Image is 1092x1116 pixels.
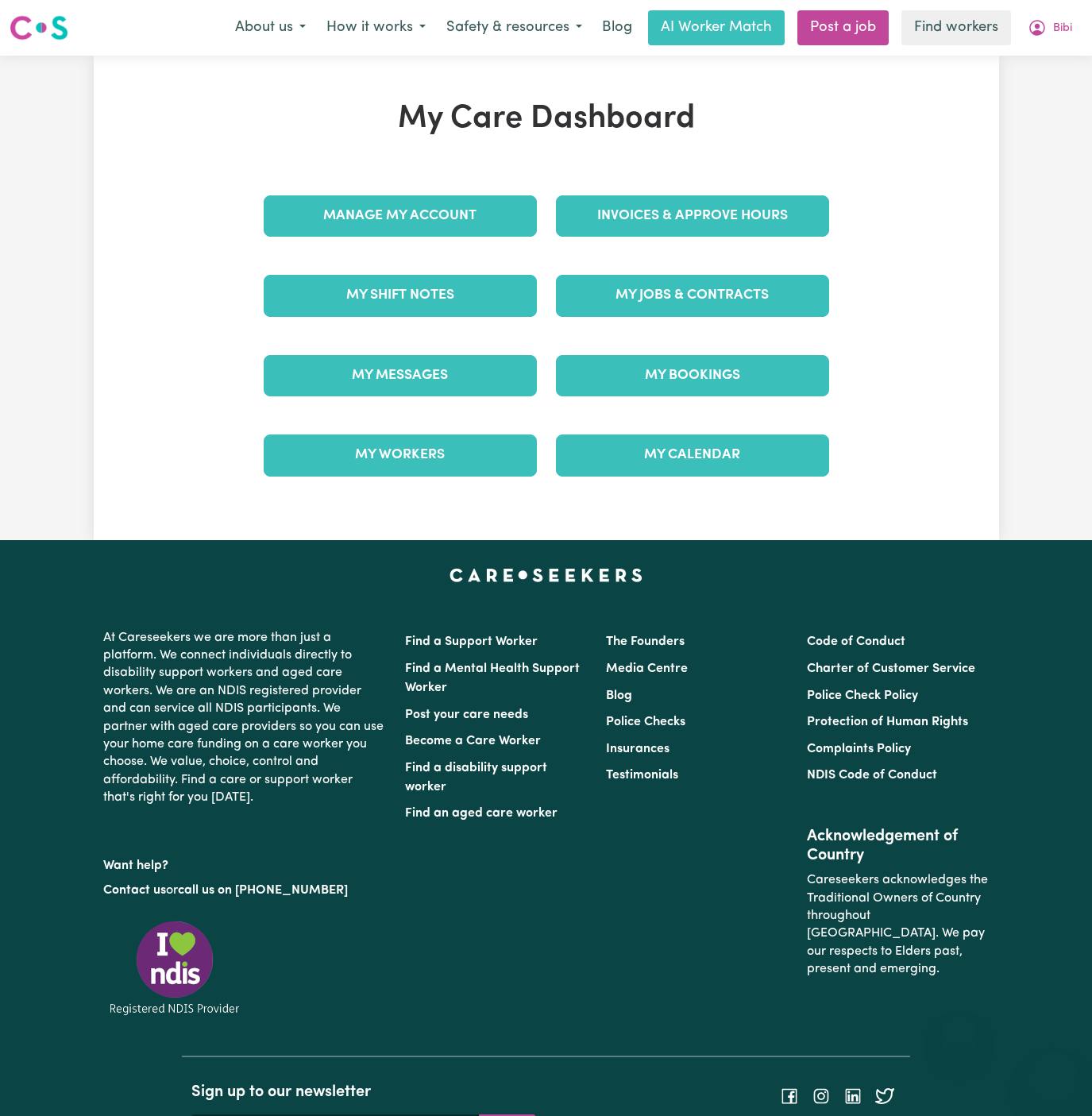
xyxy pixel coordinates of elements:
[807,689,918,702] a: Police Check Policy
[875,1090,894,1102] a: Follow Careseekers on Twitter
[606,662,688,675] a: Media Centre
[103,884,166,897] a: Contact us
[405,735,541,747] a: Become a Care Worker
[450,569,642,581] a: Careseekers home page
[606,716,685,728] a: Police Checks
[648,10,785,45] a: AI Worker Match
[10,14,68,42] img: Careseekers logo
[264,434,537,476] a: My Workers
[797,10,889,45] a: Post a job
[178,884,348,897] a: call us on [PHONE_NUMBER]
[405,662,580,694] a: Find a Mental Health Support Worker
[556,275,829,316] a: My Jobs & Contracts
[807,865,989,984] p: Careseekers acknowledges the Traditional Owners of Country throughout [GEOGRAPHIC_DATA]. We pay o...
[264,275,537,316] a: My Shift Notes
[843,1090,862,1102] a: Follow Careseekers on LinkedIn
[556,355,829,396] a: My Bookings
[436,11,592,44] button: Safety & resources
[1017,11,1082,44] button: My Account
[943,1014,975,1046] iframe: Close message
[103,623,386,813] p: At Careseekers we are more than just a platform. We connect individuals directly to disability su...
[606,769,678,782] a: Testimonials
[1028,1052,1079,1103] iframe: Button to launch messaging window
[807,743,911,755] a: Complaints Policy
[807,827,989,865] h2: Acknowledgement of Country
[405,635,538,648] a: Find a Support Worker
[807,635,905,648] a: Code of Conduct
[264,195,537,237] a: Manage My Account
[812,1090,831,1102] a: Follow Careseekers on Instagram
[606,689,632,702] a: Blog
[606,743,669,755] a: Insurances
[606,635,685,648] a: The Founders
[807,769,937,782] a: NDIS Code of Conduct
[10,10,68,46] a: Careseekers logo
[556,434,829,476] a: My Calendar
[405,807,558,820] a: Find an aged care worker
[316,11,436,44] button: How it works
[254,100,839,138] h1: My Care Dashboard
[405,709,528,721] a: Post your care needs
[103,918,246,1018] img: Registered NDIS provider
[103,851,386,875] p: Want help?
[807,662,975,675] a: Charter of Customer Service
[103,875,386,906] p: or
[191,1083,536,1102] h2: Sign up to our newsletter
[264,355,537,396] a: My Messages
[901,10,1011,45] a: Find workers
[807,716,968,728] a: Protection of Human Rights
[1053,20,1072,37] span: Bibi
[592,10,642,45] a: Blog
[780,1090,799,1102] a: Follow Careseekers on Facebook
[556,195,829,237] a: Invoices & Approve Hours
[225,11,316,44] button: About us
[405,762,547,794] a: Find a disability support worker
